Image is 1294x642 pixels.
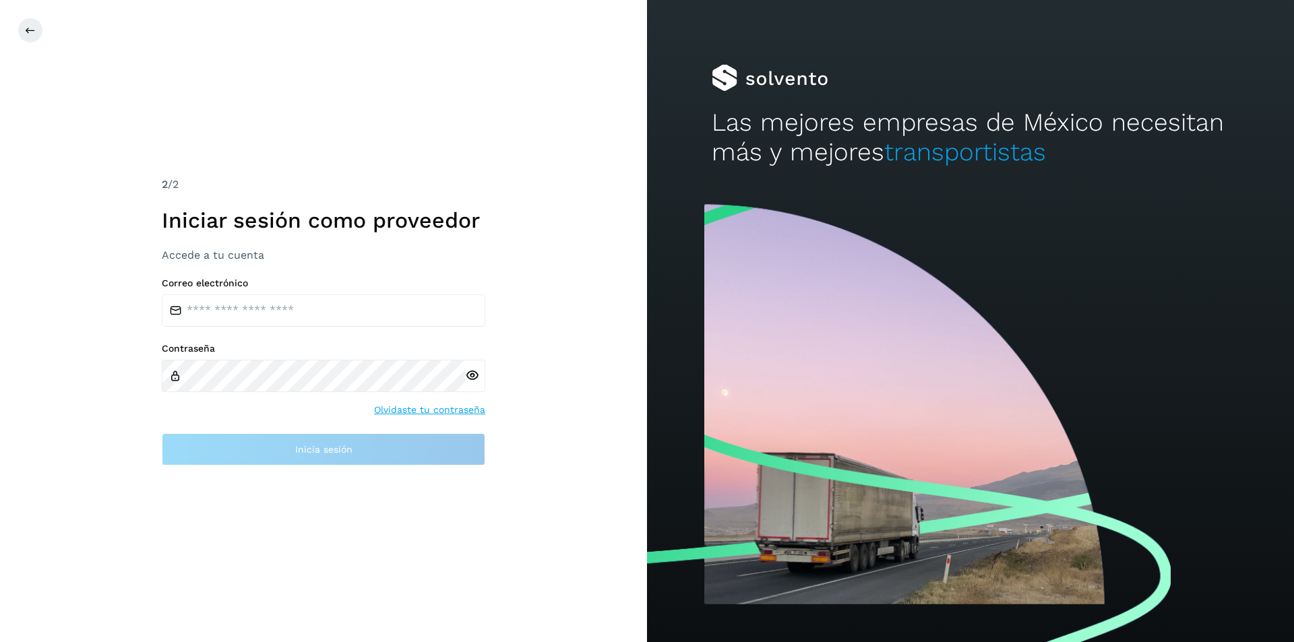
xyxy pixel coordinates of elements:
[295,445,352,454] span: Inicia sesión
[162,178,168,191] span: 2
[712,108,1229,168] h2: Las mejores empresas de México necesitan más y mejores
[162,249,485,261] h3: Accede a tu cuenta
[162,207,485,233] h1: Iniciar sesión como proveedor
[162,176,485,193] div: /2
[884,137,1046,166] span: transportistas
[162,343,485,354] label: Contraseña
[374,403,485,417] a: Olvidaste tu contraseña
[162,278,485,289] label: Correo electrónico
[162,433,485,466] button: Inicia sesión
